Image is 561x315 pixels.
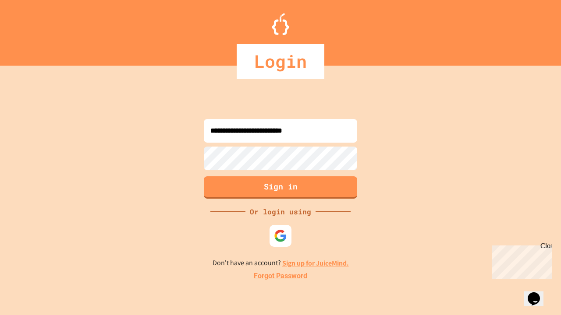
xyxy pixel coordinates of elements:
[4,3,60,56] div: Chat with us now!Close
[237,44,324,79] div: Login
[274,229,287,242] img: google-icon.svg
[254,271,307,281] a: Forgot Password
[282,259,349,268] a: Sign up for JuiceMind.
[272,13,289,35] img: Logo.svg
[524,280,552,306] iframe: chat widget
[204,176,357,199] button: Sign in
[213,258,349,269] p: Don't have an account?
[245,206,316,217] div: Or login using
[488,242,552,279] iframe: chat widget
